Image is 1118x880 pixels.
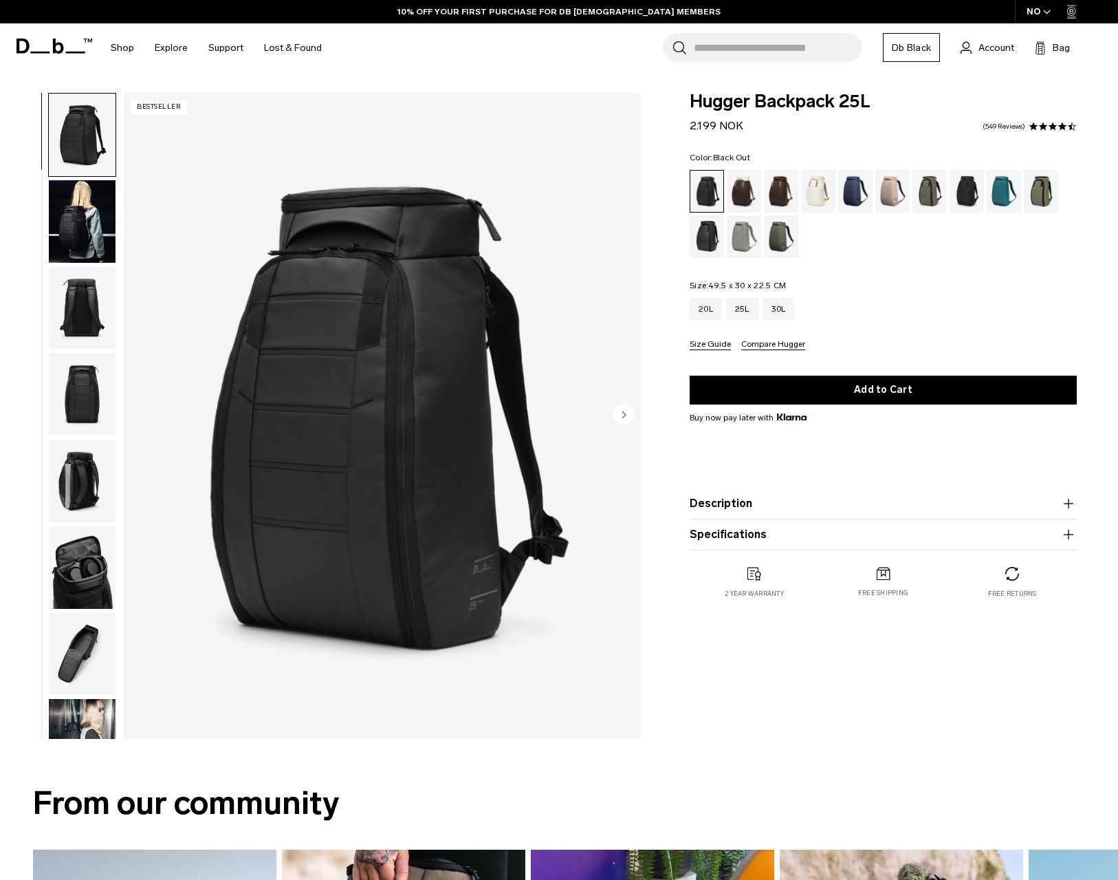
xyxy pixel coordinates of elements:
img: Hugger Backpack 25L Black Out [49,526,116,609]
button: Hugger Backpack 25L Black Out [48,612,116,696]
span: Hugger Backpack 25L [690,93,1077,111]
button: Hugger Backpack 25L Black Out [48,93,116,177]
p: Free shipping [858,588,908,598]
img: Hugger Backpack 25L Black Out [49,353,116,436]
legend: Size: [690,281,786,290]
a: 20L [690,298,722,320]
a: Black Out [690,170,724,213]
legend: Color: [690,153,750,162]
a: Support [208,23,243,72]
span: 49.5 x 30 x 22.5 CM [708,281,786,290]
a: Lost & Found [264,23,322,72]
button: Description [690,495,1077,512]
a: Explore [155,23,188,72]
button: Size Guide [690,340,731,350]
a: Sand Grey [727,215,761,258]
a: Shop [111,23,134,72]
a: Account [961,39,1014,56]
h2: From our community [33,779,1085,828]
img: Hugger Backpack 25L Black Out [49,267,116,350]
img: Hugger Backpack 25L Black Out [49,699,116,782]
a: Espresso [764,170,798,213]
span: Bag [1053,41,1070,55]
button: Next slide [613,404,634,427]
button: Hugger Backpack 25L Black Out [48,180,116,264]
a: Charcoal Grey [950,170,984,213]
a: Cappuccino [727,170,761,213]
button: Hugger Backpack 25L Black Out [48,526,116,610]
button: Hugger Backpack 25L Black Out [48,698,116,782]
img: Hugger Backpack 25L Black Out [49,180,116,263]
button: Hugger Backpack 25L Black Out [48,266,116,350]
button: Compare Hugger [741,340,805,350]
img: Hugger Backpack 25L Black Out [49,613,116,696]
a: Blue Hour [838,170,873,213]
li: 1 / 11 [124,93,641,739]
img: Hugger Backpack 25L Black Out [124,93,641,739]
span: Buy now pay later with [690,411,807,424]
p: Free returns [988,589,1037,599]
img: {"height" => 20, "alt" => "Klarna"} [777,414,807,420]
a: Moss Green [764,215,798,258]
button: Bag [1035,39,1070,56]
img: Hugger Backpack 25L Black Out [49,440,116,522]
a: 25L [726,298,758,320]
a: Fogbow Beige [875,170,910,213]
span: 2.199 NOK [690,119,743,132]
a: Reflective Black [690,215,724,258]
a: Midnight Teal [987,170,1021,213]
p: 2 year warranty [725,589,784,599]
a: 30L [763,298,795,320]
span: Account [978,41,1014,55]
a: 549 reviews [983,123,1025,130]
a: 10% OFF YOUR FIRST PURCHASE FOR DB [DEMOGRAPHIC_DATA] MEMBERS [397,6,721,18]
button: Add to Cart [690,376,1077,405]
nav: Main Navigation [100,23,332,72]
a: Forest Green [912,170,947,213]
a: Mash Green [1024,170,1058,213]
button: Specifications [690,526,1077,543]
button: Hugger Backpack 25L Black Out [48,439,116,523]
img: Hugger Backpack 25L Black Out [49,94,116,176]
button: Hugger Backpack 25L Black Out [48,352,116,436]
a: Oatmilk [801,170,835,213]
a: Db Black [883,33,940,62]
p: Bestseller [131,100,187,114]
span: Black Out [713,153,750,162]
